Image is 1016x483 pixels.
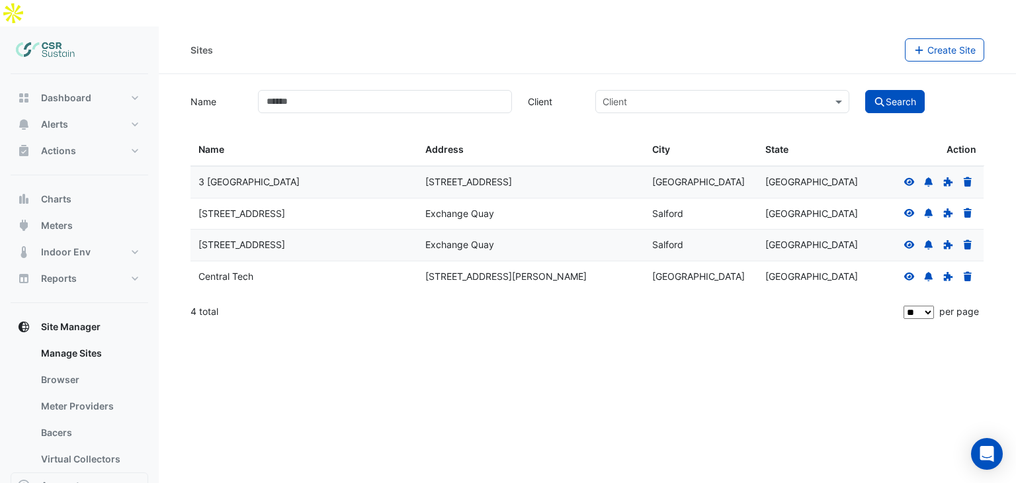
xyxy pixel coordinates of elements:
div: 4 total [190,295,901,328]
div: [GEOGRAPHIC_DATA] [652,269,749,285]
span: Action [947,142,976,157]
app-icon: Actions [17,144,30,157]
app-icon: Dashboard [17,91,30,105]
div: [STREET_ADDRESS] [198,206,409,222]
span: City [652,144,670,155]
div: [STREET_ADDRESS] [425,175,636,190]
div: Exchange Quay [425,206,636,222]
button: Create Site [905,38,985,62]
div: [STREET_ADDRESS] [198,238,409,253]
app-icon: Reports [17,272,30,285]
span: Address [425,144,464,155]
div: [GEOGRAPHIC_DATA] [652,175,749,190]
button: Site Manager [11,314,148,340]
button: Charts [11,186,148,212]
button: Reports [11,265,148,292]
div: Open Intercom Messenger [971,438,1003,470]
span: Meters [41,219,73,232]
app-icon: Meters [17,219,30,232]
span: Name [198,144,224,155]
a: Virtual Collectors [30,446,148,472]
span: State [765,144,788,155]
app-icon: Alerts [17,118,30,131]
a: Delete Site [962,208,974,219]
span: Charts [41,193,71,206]
img: Company Logo [16,37,75,64]
button: Alerts [11,111,148,138]
app-icon: Charts [17,193,30,206]
div: Salford [652,238,749,253]
div: [GEOGRAPHIC_DATA] [765,269,863,285]
div: Exchange Quay [425,238,636,253]
span: Reports [41,272,77,285]
a: Meter Providers [30,393,148,419]
a: Bacers [30,419,148,446]
div: Sites [190,43,213,57]
div: Central Tech [198,269,409,285]
a: Delete Site [962,271,974,282]
label: Client [520,90,587,113]
label: Name [183,90,250,113]
div: [GEOGRAPHIC_DATA] [765,206,863,222]
span: Dashboard [41,91,91,105]
app-icon: Site Manager [17,320,30,333]
span: Alerts [41,118,68,131]
button: Meters [11,212,148,239]
a: Delete Site [962,239,974,250]
app-icon: Indoor Env [17,245,30,259]
span: Indoor Env [41,245,91,259]
a: Manage Sites [30,340,148,367]
span: per page [939,306,979,317]
span: Actions [41,144,76,157]
button: Search [865,90,925,113]
span: Create Site [927,44,976,56]
button: Dashboard [11,85,148,111]
div: 3 [GEOGRAPHIC_DATA] [198,175,409,190]
button: Actions [11,138,148,164]
div: Salford [652,206,749,222]
a: Browser [30,367,148,393]
div: [GEOGRAPHIC_DATA] [765,238,863,253]
a: Delete Site [962,176,974,187]
span: Site Manager [41,320,101,333]
div: [STREET_ADDRESS][PERSON_NAME] [425,269,636,285]
div: [GEOGRAPHIC_DATA] [765,175,863,190]
button: Indoor Env [11,239,148,265]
